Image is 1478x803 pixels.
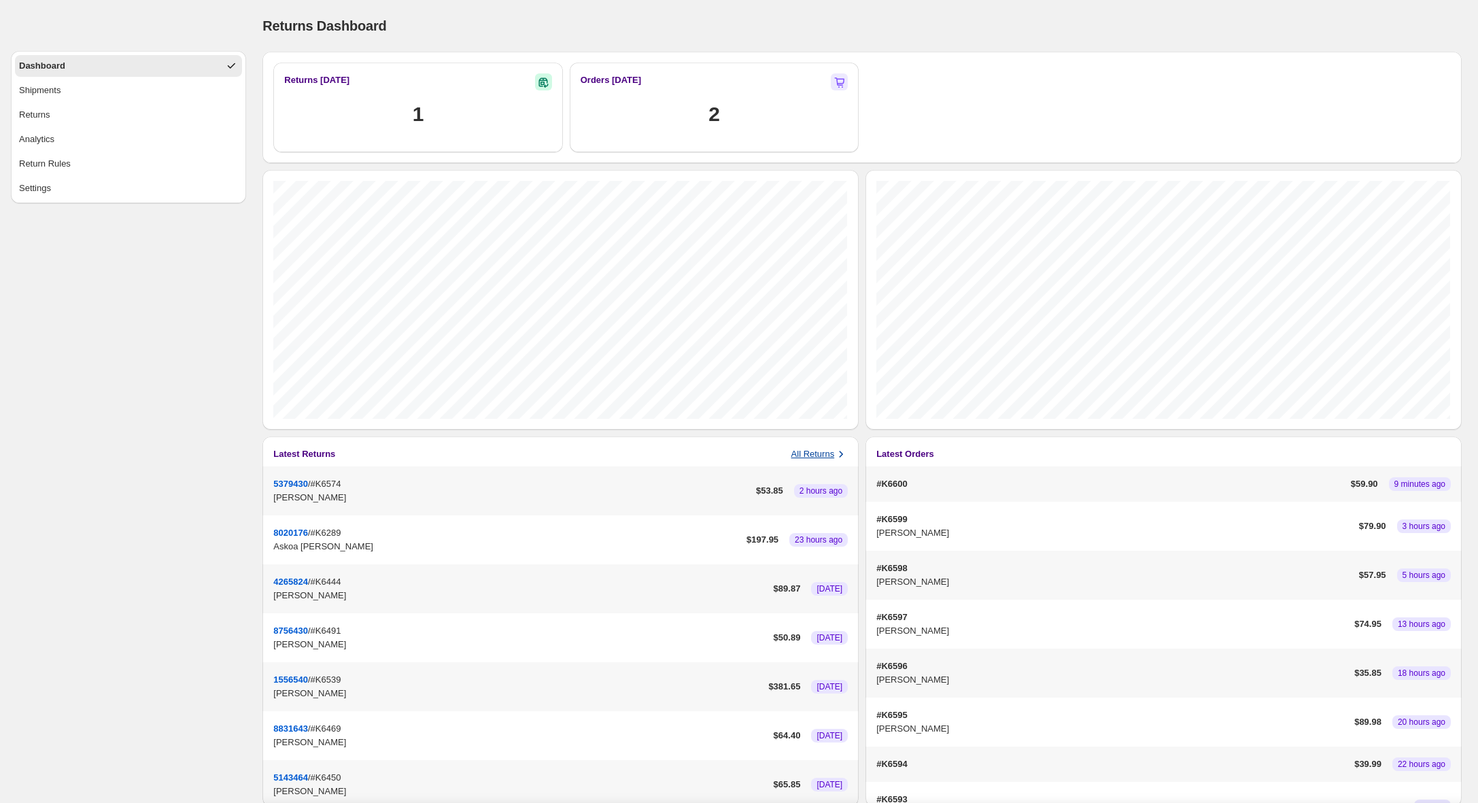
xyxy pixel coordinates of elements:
div: / [273,526,741,553]
p: #K6597 [876,611,1349,624]
p: #K6598 [876,562,1354,575]
p: $ 89.98 [1354,715,1381,729]
div: / [273,624,768,651]
button: 8756430 [273,626,308,636]
p: [PERSON_NAME] [876,673,1349,687]
button: Return Rules [15,153,242,175]
p: [PERSON_NAME] [273,785,768,798]
span: [DATE] [817,583,842,594]
div: Analytics [19,133,54,146]
button: Returns [15,104,242,126]
div: Dashboard [19,59,65,73]
p: $ 79.90 [1359,519,1386,533]
span: 18 hours ago [1398,668,1445,679]
p: [PERSON_NAME] [876,722,1349,736]
p: $ 197.95 [746,533,778,547]
div: / [273,477,751,505]
p: #K6599 [876,513,1354,526]
span: #K6574 [311,479,341,489]
p: All Returns [791,447,835,461]
button: Dashboard [15,55,242,77]
p: [PERSON_NAME] [876,526,1354,540]
div: / [273,673,763,700]
span: #K6444 [311,577,341,587]
span: Returns Dashboard [262,18,386,33]
p: [PERSON_NAME] [273,491,751,505]
span: [DATE] [817,681,842,692]
p: [PERSON_NAME] [876,575,1354,589]
span: #K6289 [311,528,341,538]
p: $ 89.87 [774,582,801,596]
p: [PERSON_NAME] [273,687,763,700]
p: #K6596 [876,660,1349,673]
div: / [273,575,768,602]
p: $ 65.85 [774,778,801,791]
p: $ 57.95 [1359,568,1386,582]
p: #K6594 [876,757,1349,771]
p: $ 64.40 [774,729,801,742]
span: 23 hours ago [795,534,842,545]
h1: 2 [708,101,719,128]
span: 2 hours ago [800,485,842,496]
button: 5143464 [273,772,308,783]
h3: Returns [DATE] [284,73,349,87]
p: #K6600 [876,477,1345,491]
div: Return Rules [19,157,71,171]
div: / [273,771,768,798]
p: [PERSON_NAME] [273,589,768,602]
div: / [273,722,768,749]
p: Askoa [PERSON_NAME] [273,540,741,553]
div: Settings [19,182,51,195]
p: [PERSON_NAME] [876,624,1349,638]
button: 5379430 [273,479,308,489]
span: [DATE] [817,779,842,790]
span: #K6450 [311,772,341,783]
h2: Orders [DATE] [581,73,641,87]
p: $ 50.89 [774,631,801,645]
button: 1556540 [273,674,308,685]
span: [DATE] [817,730,842,741]
p: $ 53.85 [756,484,783,498]
button: 8831643 [273,723,308,734]
h3: Latest Returns [273,447,335,461]
p: $ 381.65 [768,680,800,694]
span: #K6539 [311,674,341,685]
span: [DATE] [817,632,842,643]
span: 3 hours ago [1403,521,1445,532]
span: 5 hours ago [1403,570,1445,581]
button: Shipments [15,80,242,101]
h1: 1 [413,101,424,128]
p: $ 39.99 [1354,757,1381,771]
button: Settings [15,177,242,199]
p: $ 74.95 [1354,617,1381,631]
p: #K6595 [876,708,1349,722]
span: #K6491 [311,626,341,636]
div: Returns [19,108,50,122]
h3: Latest Orders [876,447,934,461]
span: 22 hours ago [1398,759,1445,770]
span: 20 hours ago [1398,717,1445,728]
p: [PERSON_NAME] [273,638,768,651]
span: 9 minutes ago [1394,479,1445,490]
button: Analytics [15,129,242,150]
button: 8020176 [273,528,308,538]
p: $ 59.90 [1351,477,1378,491]
p: $ 35.85 [1354,666,1381,680]
span: 13 hours ago [1398,619,1445,630]
div: Shipments [19,84,61,97]
p: [PERSON_NAME] [273,736,768,749]
span: #K6469 [311,723,341,734]
button: 4265824 [273,577,308,587]
button: All Returns [791,447,848,461]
